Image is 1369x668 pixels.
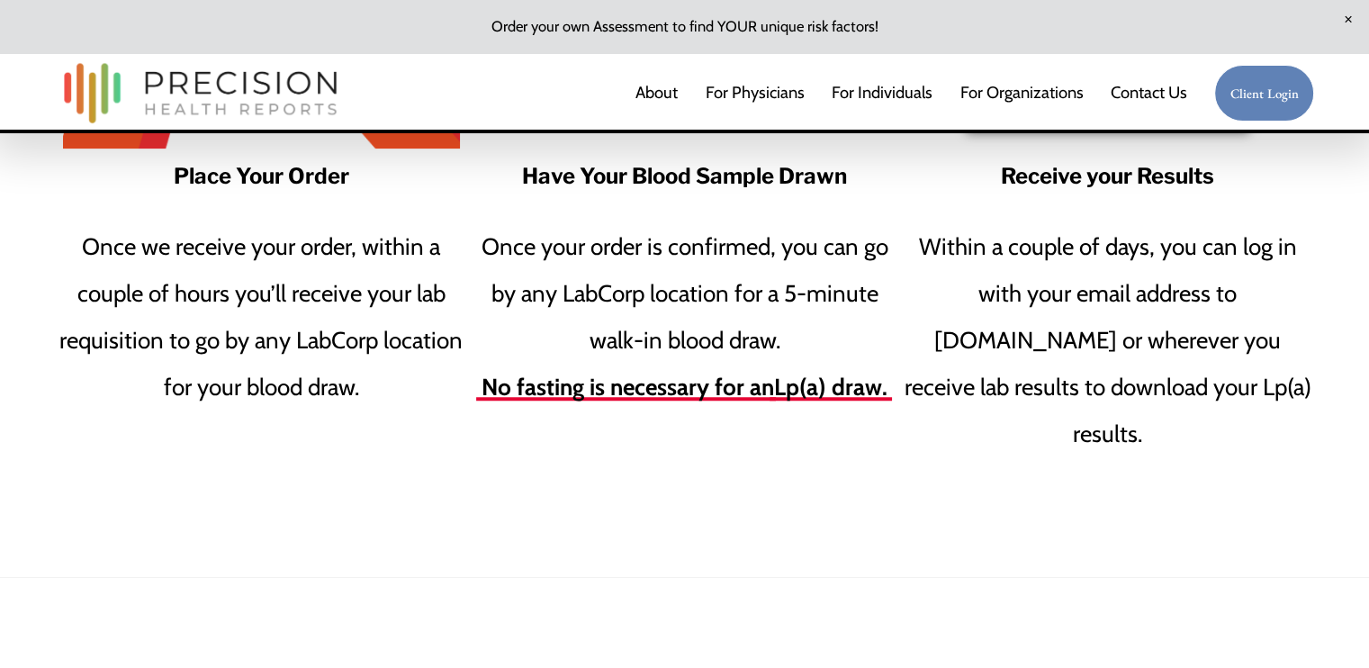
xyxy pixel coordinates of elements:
a: folder dropdown [960,75,1084,111]
strong: Have Your Blood Sample Drawn [522,163,847,189]
a: For Individuals [832,75,932,111]
a: Contact Us [1111,75,1187,111]
span: Once your order is confirmed, you can go by any LabCorp location for a 5-minute walk-in blood draw. [481,232,893,355]
strong: Place Your Order [174,163,349,189]
strong: Receive your Results [1001,163,1214,189]
a: About [635,75,678,111]
span: For Organizations [960,77,1084,110]
a: For Physicians [706,75,805,111]
img: Precision Health Reports [55,55,347,131]
strong: No fasting is necessary for an [482,373,774,402]
span: Once we receive your order, within a couple of hours you’ll receive your lab requisition to go by... [59,232,468,402]
span: Within a couple of days, you can log in with your email address to [DOMAIN_NAME] or wherever you ... [905,232,1317,448]
strong: Lp(a) draw. [774,373,887,402]
iframe: Chat Widget [1279,582,1369,668]
a: Client Login [1214,65,1314,122]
